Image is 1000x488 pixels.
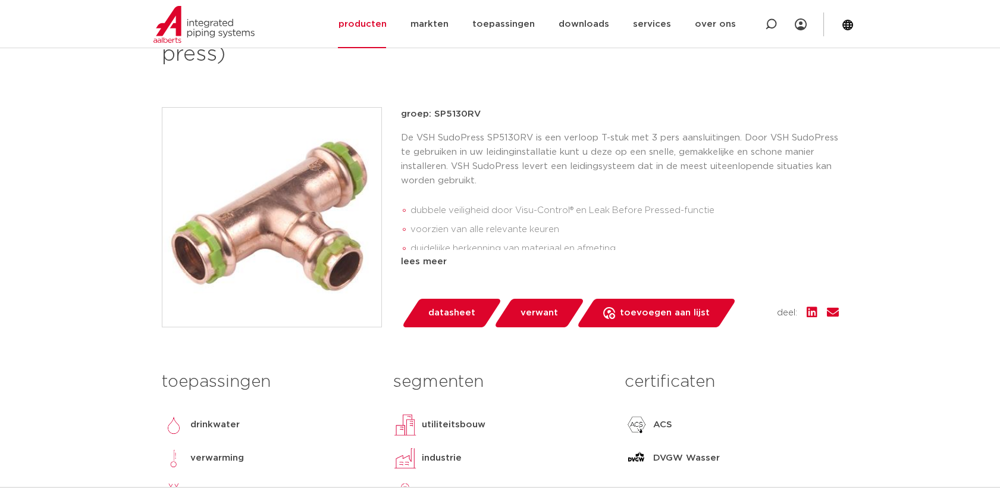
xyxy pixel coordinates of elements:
img: ACS [625,413,648,437]
span: deel: [777,306,797,320]
span: verwant [521,304,558,323]
a: datasheet [401,299,502,327]
div: lees meer [401,255,839,269]
img: drinkwater [162,413,186,437]
p: De VSH SudoPress SP5130RV is een verloop T-stuk met 3 pers aansluitingen. Door VSH SudoPress te g... [401,131,839,188]
img: DVGW Wasser [625,446,648,470]
h3: toepassingen [162,370,375,394]
p: verwarming [190,451,244,465]
h3: certificaten [625,370,838,394]
span: toevoegen aan lijst [620,304,710,323]
img: industrie [393,446,417,470]
p: industrie [422,451,462,465]
p: groep: SP5130RV [401,107,839,121]
p: DVGW Wasser [653,451,720,465]
p: drinkwater [190,418,240,432]
img: verwarming [162,446,186,470]
li: duidelijke herkenning van materiaal en afmeting [410,239,839,258]
span: datasheet [428,304,475,323]
li: dubbele veiligheid door Visu-Control® en Leak Before Pressed-functie [410,201,839,220]
p: utiliteitsbouw [422,418,485,432]
p: ACS [653,418,672,432]
img: utiliteitsbouw [393,413,417,437]
h3: segmenten [393,370,607,394]
li: voorzien van alle relevante keuren [410,220,839,239]
a: verwant [493,299,585,327]
img: Product Image for VSH SudoPress Koper T-stuk verloop (3 x press) [162,108,381,327]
